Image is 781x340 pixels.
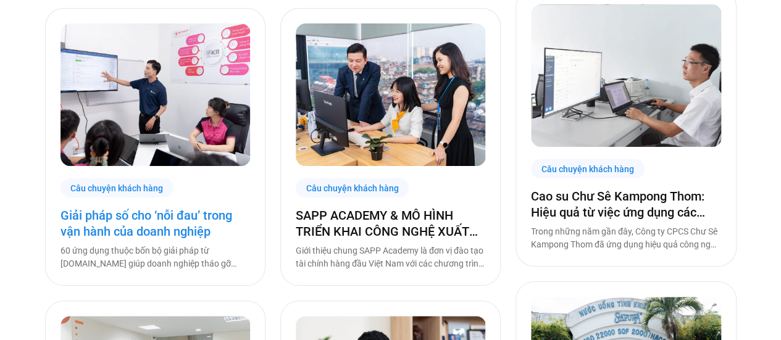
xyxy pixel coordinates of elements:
[296,207,485,239] a: SAPP ACADEMY & MÔ HÌNH TRIỂN KHAI CÔNG NGHỆ XUẤT PHÁT TỪ TƯ DUY QUẢN TRỊ
[61,244,250,270] p: 60 ứng dụng thuộc bốn bộ giải pháp từ [DOMAIN_NAME] giúp doanh nghiệp tháo gỡ điểm nghẽn trong vậ...
[531,188,720,220] a: Cao su Chư Sê Kampong Thom: Hiệu quả từ việc ứng dụng các phần mềm chuyên dụng vào công tác chuyê...
[296,178,409,197] div: Câu chuyện khách hàng
[296,244,485,270] p: Giới thiệu chung SAPP Academy là đơn vị đào tạo tài chính hàng đầu Việt Nam với các chương trình ...
[531,159,645,178] div: Câu chuyện khách hàng
[531,225,720,251] p: Trong những năm gần đây, Công ty CPCS Chư Sê Kampong Thom đã ứng dụng hiệu quả công nghệ thông ti...
[61,178,174,197] div: Câu chuyện khách hàng
[61,207,250,239] a: Giải pháp số cho ‘nỗi đau’ trong vận hành của doanh nghiệp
